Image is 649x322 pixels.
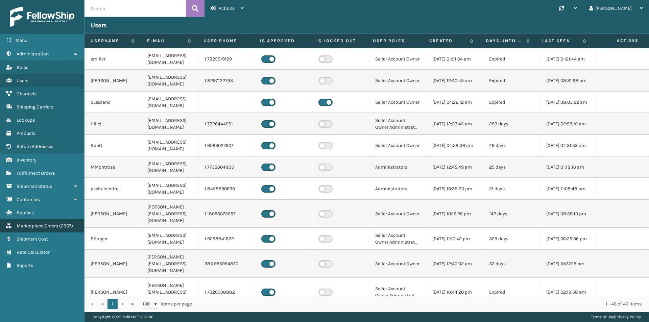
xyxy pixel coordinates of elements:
[198,178,255,200] td: 1 8458930669
[369,200,426,228] td: Seller Account Owner
[542,38,579,44] label: Last Seen
[369,178,426,200] td: Administrators
[483,178,540,200] td: 21 days
[85,250,141,278] td: [PERSON_NAME]
[141,113,198,135] td: [EMAIL_ADDRESS][DOMAIN_NAME]
[85,48,141,70] td: smiller
[147,38,184,44] label: E-mail
[198,200,255,228] td: 1 18096075557
[426,200,483,228] td: [DATE] 10:16:26 pm
[540,48,597,70] td: [DATE] 01:21:44 am
[540,200,597,228] td: [DATE] 08:59:10 pm
[17,117,35,123] span: Lookups
[595,35,643,46] span: Actions
[483,228,540,250] td: 329 days
[85,178,141,200] td: pschuldenfrei
[369,156,426,178] td: Administrators
[141,200,198,228] td: [PERSON_NAME][EMAIL_ADDRESS][DOMAIN_NAME]
[369,135,426,156] td: Seller Account Owner
[426,278,483,306] td: [DATE] 10:44:20 pm
[483,48,540,70] td: Expired
[426,92,483,113] td: [DATE] 04:22:12 am
[91,21,107,29] h3: Users
[540,156,597,178] td: [DATE] 01:18:16 am
[426,250,483,278] td: [DATE] 12:40:02 am
[198,278,255,306] td: 1 7326008882
[141,228,198,250] td: [EMAIL_ADDRESS][DOMAIN_NAME]
[203,38,247,44] label: User phone
[141,278,198,306] td: [PERSON_NAME][EMAIL_ADDRESS][DOMAIN_NAME]
[260,38,304,44] label: Is Approved
[483,113,540,135] td: 293 days
[426,113,483,135] td: [DATE] 12:33:45 am
[198,113,255,135] td: 1 7326444551
[141,70,198,92] td: [EMAIL_ADDRESS][DOMAIN_NAME]
[483,156,540,178] td: 25 days
[17,223,58,229] span: Marketplace Orders
[540,228,597,250] td: [DATE] 06:25:36 pm
[17,249,50,255] span: Rate Calculator
[426,135,483,156] td: [DATE] 04:28:36 am
[483,250,540,278] td: 32 days
[141,48,198,70] td: [EMAIL_ADDRESS][DOMAIN_NAME]
[373,38,417,44] label: User Roles
[17,91,37,97] span: Channels
[93,312,153,322] p: Copyright 2023 Milliard™ v 1.0.186
[141,135,198,156] td: [EMAIL_ADDRESS][DOMAIN_NAME]
[483,135,540,156] td: 49 days
[483,92,540,113] td: Expired
[85,156,141,178] td: MMontrose
[17,104,53,110] span: Shipping Carriers
[369,48,426,70] td: Seller Account Owner
[426,156,483,178] td: [DATE] 12:45:49 am
[369,113,426,135] td: Seller Account Owner,Administrators
[17,197,40,202] span: Containers
[483,278,540,306] td: Expired
[17,263,33,268] span: Reports
[483,70,540,92] td: Expired
[16,38,27,43] span: Menu
[483,200,540,228] td: 142 days
[85,92,141,113] td: SLeBlanc
[198,228,255,250] td: 1 9298841872
[17,78,28,83] span: Users
[85,278,141,306] td: [PERSON_NAME]
[429,38,466,44] label: Created
[369,250,426,278] td: Seller Account Owner
[141,156,198,178] td: [EMAIL_ADDRESS][DOMAIN_NAME]
[17,210,34,216] span: Batches
[141,250,198,278] td: [PERSON_NAME][EMAIL_ADDRESS][DOMAIN_NAME]
[85,70,141,92] td: [PERSON_NAME]
[540,70,597,92] td: [DATE] 08:31:58 pm
[591,315,614,319] a: Terms of Use
[143,299,192,309] span: items per page
[143,301,153,307] span: 100
[219,5,235,11] span: Actions
[17,170,55,176] span: Fulfillment Orders
[141,92,198,113] td: [EMAIL_ADDRESS][DOMAIN_NAME]
[369,92,426,113] td: Seller Account Owner
[198,135,255,156] td: 1 6099027607
[85,200,141,228] td: [PERSON_NAME]
[369,228,426,250] td: Seller Account Owner,Administrators
[201,301,642,307] div: 1 - 46 of 46 items
[17,157,37,163] span: Inventory
[540,135,597,156] td: [DATE] 04:31:53 am
[369,278,426,306] td: Seller Account Owner,Administrators
[540,92,597,113] td: [DATE] 08:03:52 am
[10,7,74,27] img: logo
[591,312,641,322] div: |
[17,130,35,136] span: Products
[107,299,118,309] a: 1
[85,113,141,135] td: Hillel
[198,156,255,178] td: 1 7733604805
[426,178,483,200] td: [DATE] 10:38:20 pm
[198,250,255,278] td: 385 995954870
[91,38,128,44] label: Username
[85,228,141,250] td: EKruger
[540,278,597,306] td: [DATE] 02:19:58 am
[426,48,483,70] td: [DATE] 01:51:04 am
[198,48,255,70] td: 1 7325519129
[85,135,141,156] td: RobG
[141,178,198,200] td: [EMAIL_ADDRESS][DOMAIN_NAME]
